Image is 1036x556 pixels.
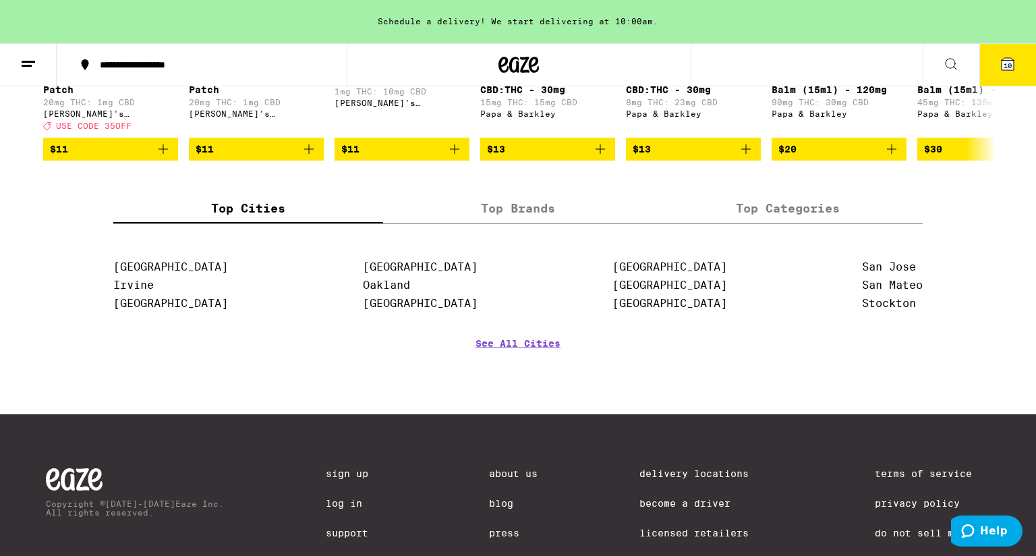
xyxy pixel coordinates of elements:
[612,260,727,273] a: [GEOGRAPHIC_DATA]
[363,260,478,273] a: [GEOGRAPHIC_DATA]
[113,297,228,310] a: [GEOGRAPHIC_DATA]
[924,144,942,155] span: $30
[50,144,68,155] span: $11
[113,194,383,223] label: Top Cities
[1,1,737,98] button: Redirect to URL
[862,279,923,291] a: San Mateo
[639,468,773,479] a: Delivery Locations
[56,122,132,131] span: USE CODE 35OFF
[363,279,410,291] a: Oakland
[189,109,324,118] div: [PERSON_NAME]'s Medicinals
[875,468,990,479] a: Terms of Service
[489,498,538,509] a: Blog
[951,516,1023,549] iframe: Opens a widget where you can find more information
[772,109,906,118] div: Papa & Barkley
[326,468,386,479] a: Sign Up
[653,194,923,223] label: Top Categories
[335,138,469,161] button: Add to bag
[113,260,228,273] a: [GEOGRAPHIC_DATA]
[862,260,916,273] a: San Jose
[113,279,154,291] a: Irvine
[189,138,324,161] button: Add to bag
[639,528,773,538] a: Licensed Retailers
[778,144,797,155] span: $20
[979,44,1036,86] button: 10
[341,144,359,155] span: $11
[626,109,761,118] div: Papa & Barkley
[612,297,727,310] a: [GEOGRAPHIC_DATA]
[335,87,469,96] p: 1mg THC: 10mg CBD
[383,194,653,223] label: Top Brands
[772,98,906,107] p: 90mg THC: 30mg CBD
[189,98,324,107] p: 20mg THC: 1mg CBD
[480,98,615,107] p: 15mg THC: 15mg CBD
[43,109,178,118] div: [PERSON_NAME]'s Medicinals
[46,499,224,517] p: Copyright © [DATE]-[DATE] Eaze Inc. All rights reserved.
[480,109,615,118] div: Papa & Barkley
[633,144,651,155] span: $13
[875,528,990,538] a: Do Not Sell My Info
[335,99,469,107] div: [PERSON_NAME]'s Medicinals
[43,138,178,161] button: Add to bag
[43,98,178,107] p: 20mg THC: 1mg CBD
[480,138,615,161] button: Add to bag
[639,498,773,509] a: Become a Driver
[626,98,761,107] p: 8mg THC: 23mg CBD
[1004,61,1012,69] span: 10
[476,338,560,388] a: See All Cities
[626,138,761,161] button: Add to bag
[862,297,916,310] a: Stockton
[489,468,538,479] a: About Us
[196,144,214,155] span: $11
[113,194,923,224] div: tabs
[326,528,386,538] a: Support
[363,297,478,310] a: [GEOGRAPHIC_DATA]
[487,144,505,155] span: $13
[875,498,990,509] a: Privacy Policy
[326,498,386,509] a: Log In
[612,279,727,291] a: [GEOGRAPHIC_DATA]
[772,138,906,161] button: Add to bag
[489,528,538,538] a: Press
